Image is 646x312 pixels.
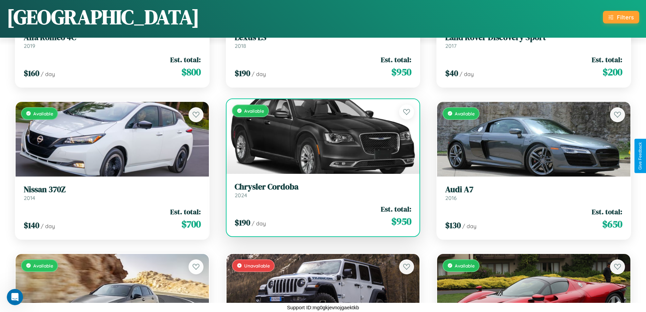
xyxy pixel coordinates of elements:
[445,220,461,231] span: $ 130
[7,3,199,31] h1: [GEOGRAPHIC_DATA]
[235,217,250,228] span: $ 190
[24,33,201,49] a: Alfa Romeo 4C2019
[170,55,201,65] span: Est. total:
[244,108,264,114] span: Available
[181,65,201,79] span: $ 800
[24,68,39,79] span: $ 160
[462,223,476,230] span: / day
[170,207,201,217] span: Est. total:
[459,71,474,77] span: / day
[24,195,35,201] span: 2014
[41,223,55,230] span: / day
[455,111,475,116] span: Available
[41,71,55,77] span: / day
[617,14,634,21] div: Filters
[445,185,622,195] h3: Audi A7
[235,182,412,192] h3: Chrysler Cordoba
[24,42,35,49] span: 2019
[445,185,622,201] a: Audi A72016
[445,42,456,49] span: 2017
[33,111,53,116] span: Available
[235,33,412,42] h3: Lexus LS
[381,204,411,214] span: Est. total:
[603,11,639,23] button: Filters
[252,71,266,77] span: / day
[592,207,622,217] span: Est. total:
[252,220,266,227] span: / day
[33,263,53,269] span: Available
[24,33,201,42] h3: Alfa Romeo 4C
[445,68,458,79] span: $ 40
[235,33,412,49] a: Lexus LS2018
[603,65,622,79] span: $ 200
[638,142,643,170] div: Give Feedback
[287,303,359,312] p: Support ID: mg0gkjevnojgaektkb
[235,42,246,49] span: 2018
[235,192,247,199] span: 2024
[24,220,39,231] span: $ 140
[602,217,622,231] span: $ 650
[235,68,250,79] span: $ 190
[244,263,270,269] span: Unavailable
[24,185,201,195] h3: Nissan 370Z
[445,33,622,42] h3: Land Rover Discovery Sport
[181,217,201,231] span: $ 700
[445,33,622,49] a: Land Rover Discovery Sport2017
[7,289,23,305] iframe: Intercom live chat
[455,263,475,269] span: Available
[592,55,622,65] span: Est. total:
[391,65,411,79] span: $ 950
[445,195,457,201] span: 2016
[391,215,411,228] span: $ 950
[24,185,201,201] a: Nissan 370Z2014
[381,55,411,65] span: Est. total:
[235,182,412,199] a: Chrysler Cordoba2024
